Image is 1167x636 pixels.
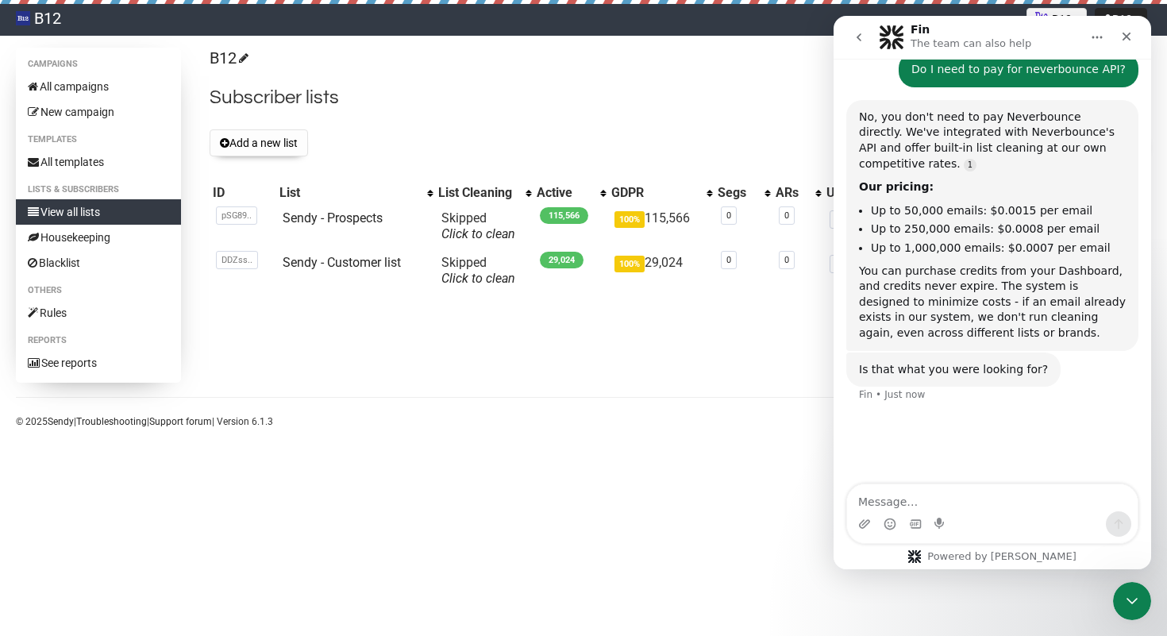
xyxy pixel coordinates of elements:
[826,185,926,201] div: Unsubscribed
[830,210,852,229] span: 0%
[210,48,246,67] a: B12
[213,185,273,201] div: ID
[435,182,533,204] th: List Cleaning: No sort applied, activate to apply an ascending sort
[772,182,823,204] th: ARs: No sort applied, activate to apply an ascending sort
[441,271,515,286] a: Click to clean
[16,199,181,225] a: View all lists
[16,300,181,326] a: Rules
[283,210,383,225] a: Sendy - Prospects
[784,255,789,265] a: 0
[823,204,942,249] td: 0
[210,182,276,204] th: ID: No sort applied, sorting is disabled
[16,55,181,74] li: Campaigns
[823,249,942,293] td: 0
[608,249,715,293] td: 29,024
[16,225,181,250] a: Housekeeping
[441,226,515,241] a: Click to clean
[16,413,273,430] p: © 2025 | | | Version 6.1.3
[16,74,181,99] a: All campaigns
[16,331,181,350] li: Reports
[726,210,731,221] a: 0
[16,281,181,300] li: Others
[216,206,257,225] span: pSG89..
[830,255,852,273] span: 0%
[608,204,715,249] td: 115,566
[16,250,181,276] a: Blacklist
[533,182,607,204] th: Active: No sort applied, activate to apply an ascending sort
[276,182,435,204] th: List: No sort applied, activate to apply an ascending sort
[834,16,1151,569] iframe: Intercom live chat
[149,416,212,427] a: Support forum
[438,185,518,201] div: List Cleaning
[823,182,942,204] th: Unsubscribed: No sort applied, activate to apply an ascending sort
[540,207,588,224] span: 115,566
[540,252,583,268] span: 29,024
[16,180,181,199] li: Lists & subscribers
[537,185,591,201] div: Active
[210,83,1151,112] h2: Subscriber lists
[279,185,419,201] div: List
[776,185,807,201] div: ARs
[216,251,258,269] span: DDZss..
[441,255,515,286] span: Skipped
[210,129,308,156] button: Add a new list
[784,210,789,221] a: 0
[16,130,181,149] li: Templates
[1113,582,1151,620] iframe: Intercom live chat
[1035,12,1048,25] img: 1.png
[714,182,772,204] th: Segs: No sort applied, activate to apply an ascending sort
[16,11,30,25] img: 83d8429b531d662e2d1277719739fdde
[16,149,181,175] a: All templates
[283,255,401,270] a: Sendy - Customer list
[614,256,645,272] span: 100%
[48,416,74,427] a: Sendy
[76,416,147,427] a: Troubleshooting
[441,210,515,241] span: Skipped
[1095,8,1147,30] button: B12
[608,182,715,204] th: GDPR: No sort applied, activate to apply an ascending sort
[718,185,757,201] div: Segs
[16,350,181,376] a: See reports
[611,185,699,201] div: GDPR
[1026,8,1087,30] button: B12
[726,255,731,265] a: 0
[614,211,645,228] span: 100%
[16,99,181,125] a: New campaign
